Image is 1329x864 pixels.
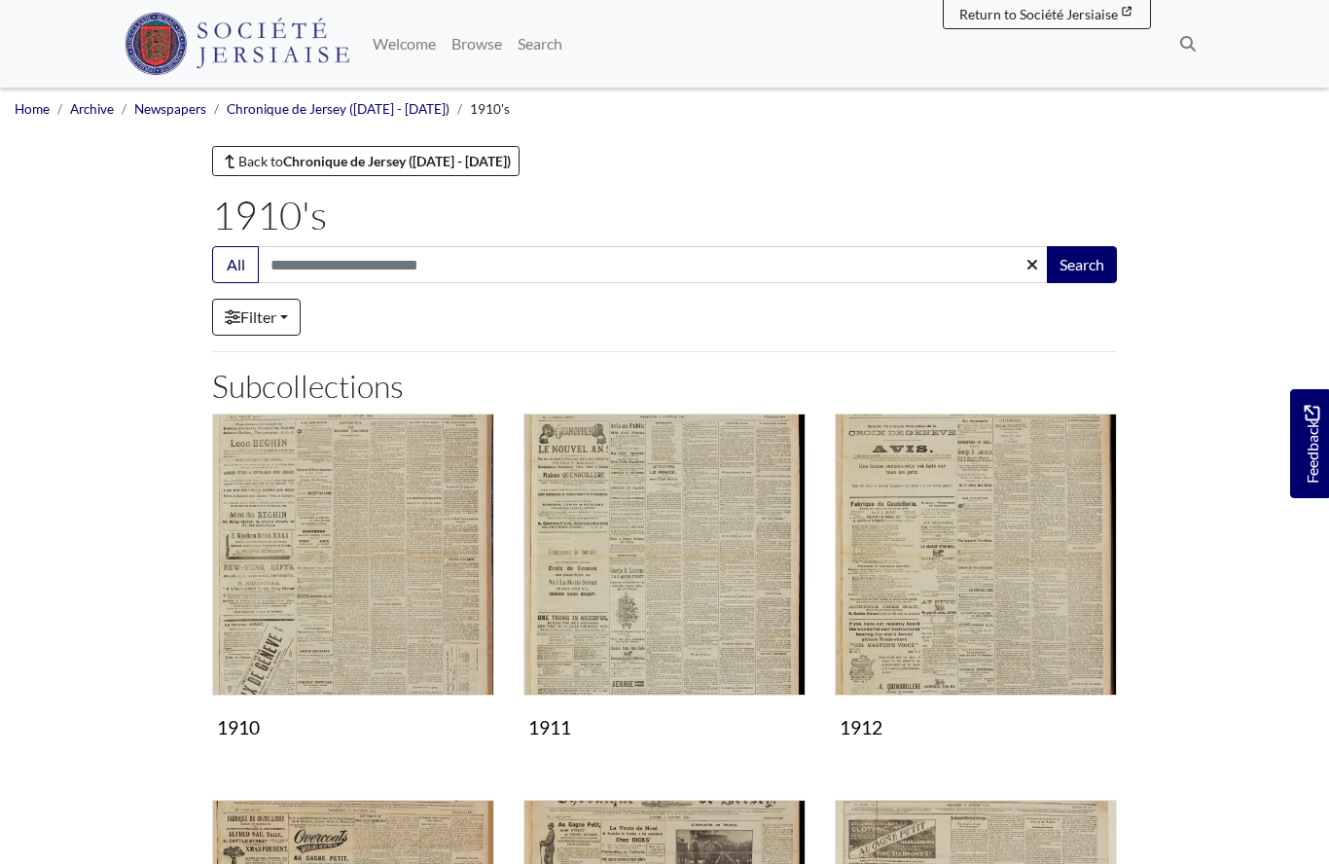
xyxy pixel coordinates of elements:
a: Société Jersiaise logo [125,8,349,80]
a: 1912 1912 [835,414,1117,747]
a: Would you like to provide feedback? [1290,389,1329,498]
img: 1912 [835,414,1117,696]
img: 1910 [212,414,494,696]
a: Browse [444,24,510,63]
span: 1910's [470,101,510,117]
h1: 1910's [212,192,1117,238]
a: 1911 1911 [523,414,806,747]
span: Feedback [1300,405,1323,484]
a: Welcome [365,24,444,63]
img: 1911 [523,414,806,696]
input: Search this collection... [258,246,1049,283]
span: Return to Société Jersiaise [959,6,1118,22]
div: Subcollection [820,414,1131,776]
a: Search [510,24,570,63]
a: Chronique de Jersey ([DATE] - [DATE]) [227,101,449,117]
h2: Subcollections [212,368,1117,405]
a: Back toChronique de Jersey ([DATE] - [DATE]) [212,146,520,176]
button: Search [1047,246,1117,283]
a: Newspapers [134,101,206,117]
img: Société Jersiaise [125,13,349,75]
div: Subcollection [509,414,820,776]
a: 1910 1910 [212,414,494,747]
a: Archive [70,101,114,117]
button: All [212,246,259,283]
div: Subcollection [198,414,509,776]
strong: Chronique de Jersey ([DATE] - [DATE]) [283,153,511,169]
a: Home [15,101,50,117]
a: Filter [212,299,301,336]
